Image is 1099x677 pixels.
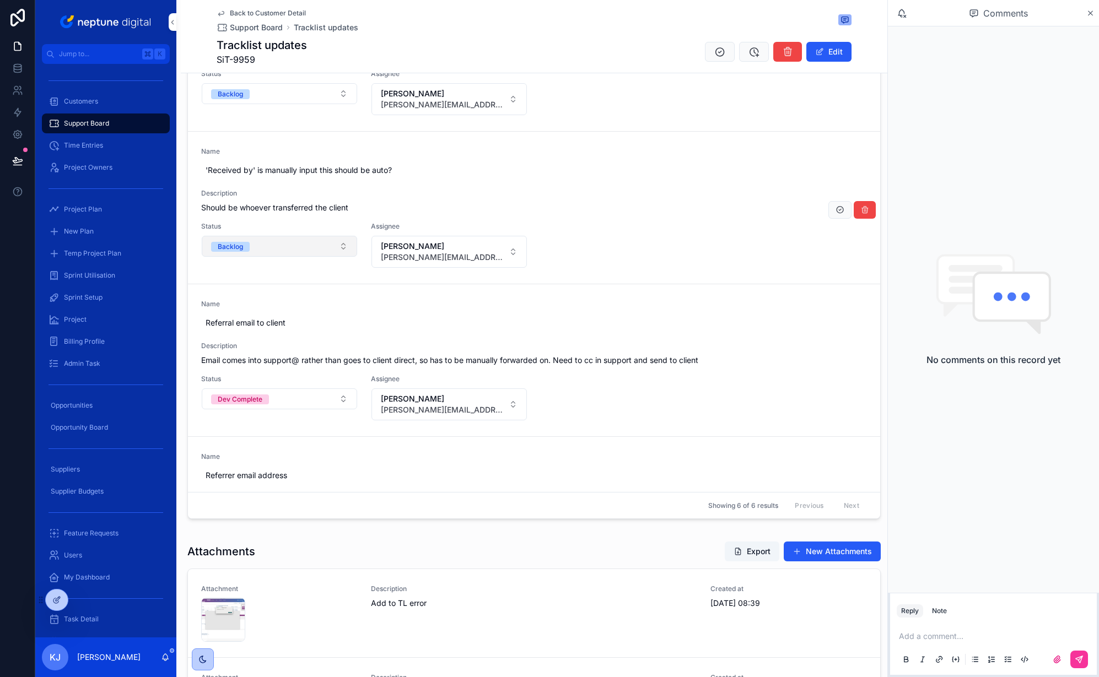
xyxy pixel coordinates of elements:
span: Billing Profile [64,637,105,646]
a: Customers [42,91,170,111]
span: Status [201,69,358,78]
span: Referrer email address [206,470,863,481]
span: Should be whoever transferred the client [201,202,867,213]
button: Edit [806,42,852,62]
a: AttachmentDescriptionAdd to TL errorCreated at[DATE] 08:39 [188,569,880,658]
div: Dev Complete [218,394,262,404]
span: Users [64,551,82,560]
span: Description [201,189,867,198]
span: Comments [983,7,1028,20]
span: Status [201,222,358,231]
span: Assignee [371,375,527,383]
a: Supplier Budgets [42,481,170,501]
span: [DATE] 08:39 [710,598,867,609]
span: Admin Task [64,359,100,368]
span: 'Received by' is manually input this should be auto? [206,165,863,176]
a: Admin Task [42,354,170,373]
span: Task Detail [64,615,99,624]
a: Users [42,545,170,565]
a: Back to Customer Detail [217,9,306,18]
button: Select Button [371,388,527,420]
span: [PERSON_NAME] [381,241,504,252]
span: Referral email to client [206,317,863,328]
button: Jump to...K [42,44,170,64]
span: Project [64,315,87,324]
span: Project Owners [64,163,112,172]
div: scrollable content [35,64,176,637]
span: My Dashboard [64,573,110,582]
a: Sprint Utilisation [42,266,170,285]
span: Feature Requests [64,529,118,538]
span: Supplier Budgets [51,487,104,496]
a: Time Entries [42,136,170,155]
a: Temp Project Plan [42,243,170,263]
button: Select Button [202,236,357,257]
button: Reply [897,604,923,618]
span: Project Plan [64,205,102,214]
span: [PERSON_NAME][EMAIL_ADDRESS][PERSON_NAME][DOMAIN_NAME] [381,404,504,415]
a: Project Plan [42,199,170,219]
span: Sprint Setup [64,293,103,302]
button: New Attachments [784,541,881,561]
span: Support Board [64,119,109,128]
span: K [155,50,164,58]
span: Name [201,452,867,461]
span: Created at [710,584,867,593]
a: Opportunities [42,396,170,415]
a: My Dashboard [42,567,170,587]
div: Note [932,606,947,615]
span: SiT-9959 [217,53,307,66]
span: [PERSON_NAME] [381,88,504,99]
h1: Attachments [187,544,255,559]
span: New Plan [64,227,94,236]
a: Suppliers [42,459,170,479]
a: Sprint Setup [42,288,170,307]
span: Suppliers [51,465,80,474]
span: Showing 6 of 6 results [708,501,778,510]
span: Attachment [201,584,358,593]
span: Assignee [371,222,527,231]
span: [PERSON_NAME] [381,393,504,404]
span: Name [201,147,867,156]
a: Support Board [217,22,283,33]
div: Backlog [218,89,243,99]
p: [PERSON_NAME] [77,652,141,663]
button: Select Button [371,236,527,268]
span: KJ [50,651,61,664]
span: Assignee [371,69,527,78]
div: Backlog [218,242,243,252]
a: Project Owners [42,158,170,177]
button: Select Button [202,388,357,409]
a: Billing Profile [42,332,170,351]
span: Status [201,375,358,383]
a: Task Detail [42,609,170,629]
span: Add to TL error [371,598,697,609]
span: Description [201,342,867,350]
span: Billing Profile [64,337,105,346]
span: Opportunities [51,401,93,410]
span: Name [201,300,867,308]
span: Opportunity Board [51,423,108,432]
h1: Tracklist updates [217,37,307,53]
span: Back to Customer Detail [230,9,306,18]
span: [PERSON_NAME][EMAIL_ADDRESS][PERSON_NAME][DOMAIN_NAME] [381,99,504,110]
span: Sprint Utilisation [64,271,115,280]
a: Opportunity Board [42,418,170,437]
span: Description [371,584,697,593]
a: Feature Requests [42,523,170,543]
button: Note [928,604,951,618]
button: Select Button [202,83,357,104]
button: Select Button [371,83,527,115]
span: [PERSON_NAME][EMAIL_ADDRESS][PERSON_NAME][DOMAIN_NAME] [381,252,504,263]
span: Email comes into support@ rather than goes to client direct, so has to be manually forwarded on. ... [201,355,867,366]
a: Support Board [42,113,170,133]
button: Export [725,541,779,561]
span: Jump to... [59,50,138,58]
span: Customers [64,97,98,106]
a: New Plan [42,221,170,241]
a: Billing Profile [42,631,170,651]
span: Support Board [230,22,283,33]
a: Tracklist updates [294,22,358,33]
